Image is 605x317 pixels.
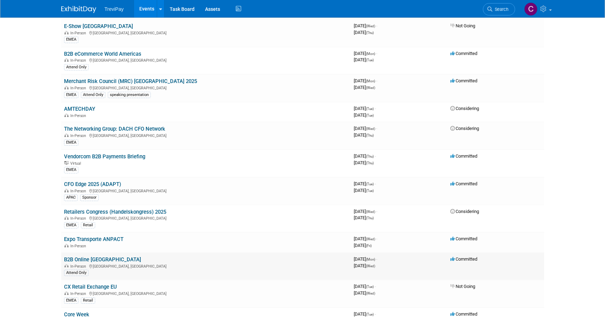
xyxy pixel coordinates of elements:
[366,216,374,220] span: (Thu)
[354,188,374,193] span: [DATE]
[105,6,124,12] span: TreviPay
[354,85,375,90] span: [DATE]
[376,78,377,83] span: -
[366,182,374,186] span: (Tue)
[64,64,89,70] div: Attend Only
[354,290,375,296] span: [DATE]
[450,284,475,289] span: Not Going
[376,51,377,56] span: -
[450,126,479,131] span: Considering
[64,85,348,90] div: [GEOGRAPHIC_DATA], [GEOGRAPHIC_DATA]
[366,127,375,131] span: (Wed)
[70,31,88,35] span: In-Person
[70,58,88,63] span: In-Person
[64,244,69,247] img: In-Person Event
[61,6,96,13] img: ExhibitDay
[450,153,477,159] span: Committed
[354,78,377,83] span: [DATE]
[366,257,375,261] span: (Mon)
[376,209,377,214] span: -
[450,209,479,214] span: Considering
[64,139,78,146] div: EMEA
[354,126,377,131] span: [DATE]
[64,78,197,84] a: Merchant Risk Council (MRC) [GEOGRAPHIC_DATA] 2025
[450,236,477,241] span: Committed
[366,244,372,248] span: (Fri)
[375,181,376,186] span: -
[366,107,374,111] span: (Tue)
[354,181,376,186] span: [DATE]
[64,133,69,137] img: In-Person Event
[450,23,475,28] span: Not Going
[64,297,78,304] div: EMEA
[81,92,105,98] div: Attend Only
[64,113,69,117] img: In-Person Event
[492,7,508,12] span: Search
[366,291,375,295] span: (Wed)
[376,256,377,262] span: -
[366,31,374,35] span: (Thu)
[354,30,374,35] span: [DATE]
[354,23,377,28] span: [DATE]
[64,263,348,269] div: [GEOGRAPHIC_DATA], [GEOGRAPHIC_DATA]
[354,209,377,214] span: [DATE]
[354,256,377,262] span: [DATE]
[64,31,69,34] img: In-Person Event
[354,236,377,241] span: [DATE]
[366,312,374,316] span: (Tue)
[524,2,537,16] img: Celia Ahrens
[64,167,78,173] div: EMEA
[354,263,375,268] span: [DATE]
[366,133,374,137] span: (Thu)
[64,215,348,221] div: [GEOGRAPHIC_DATA], [GEOGRAPHIC_DATA]
[64,161,69,165] img: Virtual Event
[376,236,377,241] span: -
[366,79,375,83] span: (Mon)
[81,222,95,228] div: Retail
[64,181,121,187] a: CFO Edge 2025 (ADAPT)
[375,153,376,159] span: -
[64,92,78,98] div: EMEA
[354,57,374,62] span: [DATE]
[70,291,88,296] span: In-Person
[64,23,133,29] a: E-Show [GEOGRAPHIC_DATA]
[64,30,348,35] div: [GEOGRAPHIC_DATA], [GEOGRAPHIC_DATA]
[64,270,89,276] div: Attend Only
[81,297,95,304] div: Retail
[483,3,515,15] a: Search
[366,237,375,241] span: (Wed)
[354,112,374,118] span: [DATE]
[80,194,99,201] div: Sponsor
[64,264,69,268] img: In-Person Event
[354,215,374,220] span: [DATE]
[366,86,375,90] span: (Wed)
[450,78,477,83] span: Committed
[354,311,376,317] span: [DATE]
[366,210,375,214] span: (Wed)
[64,284,117,290] a: CX Retail Exchange EU
[70,189,88,193] span: In-Person
[64,209,166,215] a: Retailers Congress (Handelskongress) 2025
[450,181,477,186] span: Committed
[375,311,376,317] span: -
[366,154,374,158] span: (Thu)
[64,57,348,63] div: [GEOGRAPHIC_DATA], [GEOGRAPHIC_DATA]
[450,256,477,262] span: Committed
[354,106,376,111] span: [DATE]
[354,160,374,165] span: [DATE]
[108,92,151,98] div: speaking presentation
[64,106,95,112] a: AMTECHDAY
[70,133,88,138] span: In-Person
[450,51,477,56] span: Committed
[64,86,69,89] img: In-Person Event
[64,216,69,220] img: In-Person Event
[64,51,141,57] a: B2B eCommerce World Americas
[354,284,376,289] span: [DATE]
[64,256,141,263] a: B2B Online [GEOGRAPHIC_DATA]
[450,106,479,111] span: Considering
[366,24,375,28] span: (Wed)
[64,58,69,62] img: In-Person Event
[450,311,477,317] span: Committed
[70,216,88,221] span: In-Person
[64,153,145,160] a: Vendorcom B2B Payments Briefing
